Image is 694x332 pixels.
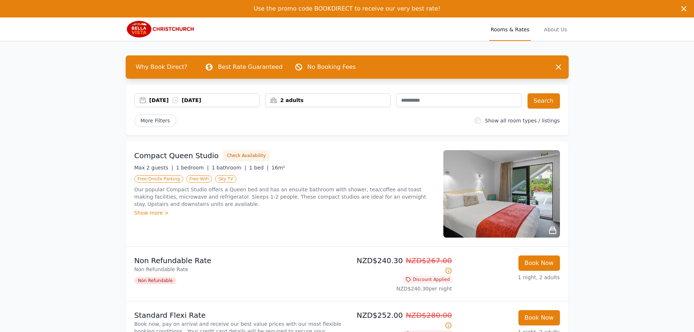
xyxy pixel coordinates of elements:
span: NZD$280.00 [406,311,452,320]
span: Sky TV [215,175,236,183]
img: Bella Vista Christchurch [126,20,196,38]
p: Standard Flexi Rate [134,310,344,320]
p: Non Refundable Rate [134,255,344,266]
span: Discount Applied [403,276,452,283]
p: Non Refundable Rate [134,266,344,273]
p: 1 night, 2 adults [458,274,560,281]
button: Book Now [518,255,560,271]
span: 16m² [271,165,285,171]
span: Non Refundable [134,277,177,284]
p: Best Rate Guaranteed [218,63,282,71]
p: NZD$252.00 [350,310,452,331]
span: 1 bedroom | [176,165,209,171]
span: Free Onsite Parking [134,175,183,183]
h3: Compact Queen Studio [134,151,219,161]
span: Why Book Direct? [130,60,193,74]
span: Free WiFi [186,175,212,183]
div: [DATE] [DATE] [149,97,259,104]
span: 1 bed | [249,165,268,171]
a: Rooms & Rates [489,17,531,41]
span: Use the promo code BOOKDIRECT to receive our very best rate! [254,5,440,12]
span: More Filters [134,114,176,127]
button: Search [528,93,560,109]
p: No Booking Fees [307,63,356,71]
div: Show more > [134,209,435,216]
a: About Us [542,17,568,41]
div: 2 adults [266,97,390,104]
p: Our popular Compact Studio offers a Queen bed and has an ensuite bathroom with shower, tea/coffee... [134,186,435,208]
span: Max 2 guests | [134,165,173,171]
button: Book Now [518,310,560,325]
button: Check Availability [223,150,270,161]
label: Show all room types / listings [485,118,560,124]
p: NZD$240.30 per night [350,285,452,292]
span: 1 bathroom | [212,165,246,171]
span: NZD$267.00 [406,256,452,265]
p: NZD$240.30 [350,255,452,276]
